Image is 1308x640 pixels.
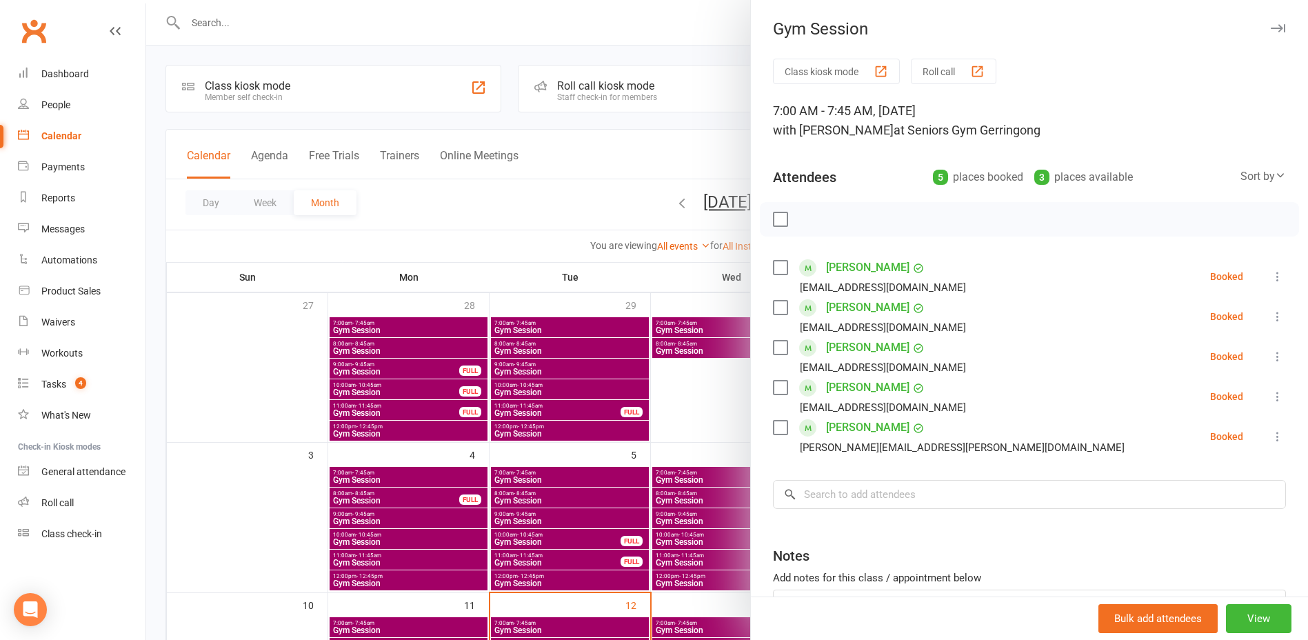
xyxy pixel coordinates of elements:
div: Booked [1210,272,1243,281]
div: Automations [41,254,97,266]
div: 5 [933,170,948,185]
div: Booked [1210,312,1243,321]
div: Booked [1210,352,1243,361]
input: Search to add attendees [773,480,1286,509]
a: Class kiosk mode [18,519,145,550]
button: View [1226,604,1291,633]
div: Open Intercom Messenger [14,593,47,626]
span: at Seniors Gym Gerringong [894,123,1040,137]
a: Clubworx [17,14,51,48]
div: Workouts [41,348,83,359]
a: Dashboard [18,59,145,90]
button: Bulk add attendees [1098,604,1218,633]
a: [PERSON_NAME] [826,417,909,439]
div: 7:00 AM - 7:45 AM, [DATE] [773,101,1286,140]
a: Reports [18,183,145,214]
div: Gym Session [751,19,1308,39]
a: Automations [18,245,145,276]
a: General attendance kiosk mode [18,457,145,488]
a: Product Sales [18,276,145,307]
div: Booked [1210,432,1243,441]
div: General attendance [41,466,125,477]
a: Tasks 4 [18,369,145,400]
div: Notes [773,546,809,566]
button: Roll call [911,59,996,84]
button: Class kiosk mode [773,59,900,84]
div: [EMAIL_ADDRESS][DOMAIN_NAME] [800,279,966,297]
div: Roll call [41,497,74,508]
div: Attendees [773,168,836,187]
a: What's New [18,400,145,431]
div: Sort by [1240,168,1286,186]
a: Messages [18,214,145,245]
div: Product Sales [41,286,101,297]
div: People [41,99,70,110]
div: Add notes for this class / appointment below [773,570,1286,586]
a: Payments [18,152,145,183]
a: Waivers [18,307,145,338]
div: Booked [1210,392,1243,401]
div: 3 [1034,170,1049,185]
div: Tasks [41,379,66,390]
div: Reports [41,192,75,203]
div: [EMAIL_ADDRESS][DOMAIN_NAME] [800,399,966,417]
div: places available [1034,168,1133,187]
div: Waivers [41,317,75,328]
a: [PERSON_NAME] [826,337,909,359]
a: [PERSON_NAME] [826,297,909,319]
a: [PERSON_NAME] [826,257,909,279]
div: [EMAIL_ADDRESS][DOMAIN_NAME] [800,359,966,377]
div: Dashboard [41,68,89,79]
span: with [PERSON_NAME] [773,123,894,137]
span: 4 [75,377,86,389]
a: Workouts [18,338,145,369]
a: [PERSON_NAME] [826,377,909,399]
div: Payments [41,161,85,172]
div: [PERSON_NAME][EMAIL_ADDRESS][PERSON_NAME][DOMAIN_NAME] [800,439,1125,457]
div: places booked [933,168,1023,187]
a: Roll call [18,488,145,519]
a: People [18,90,145,121]
div: [EMAIL_ADDRESS][DOMAIN_NAME] [800,319,966,337]
div: Calendar [41,130,81,141]
a: Calendar [18,121,145,152]
div: What's New [41,410,91,421]
div: Messages [41,223,85,234]
div: Class check-in [41,528,102,539]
